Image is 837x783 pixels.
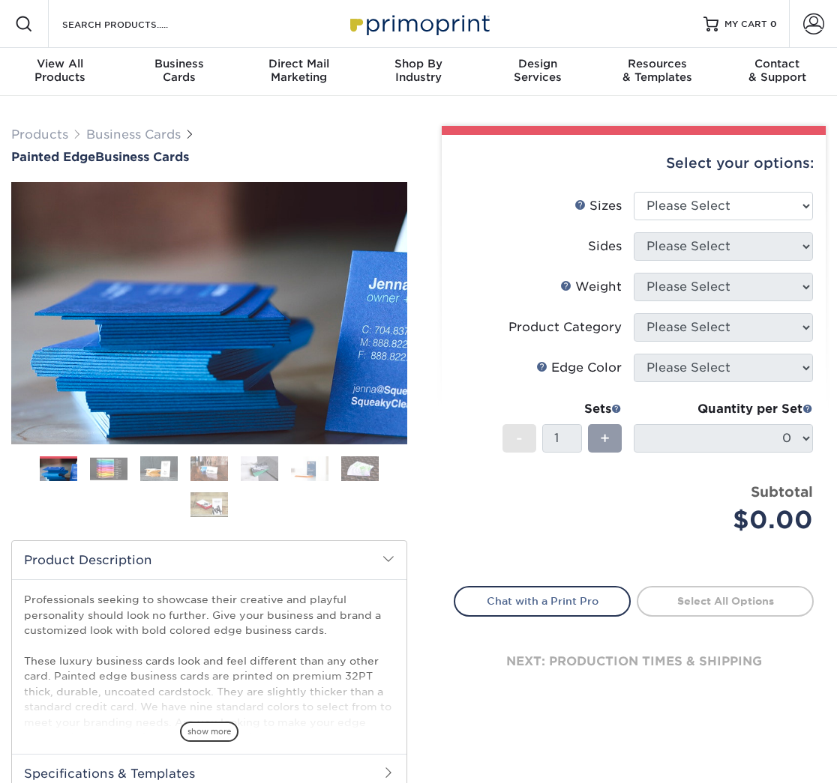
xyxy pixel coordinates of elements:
[634,400,813,418] div: Quantity per Set
[11,127,68,142] a: Products
[11,150,407,164] h1: Business Cards
[478,57,598,70] span: Design
[241,456,278,482] img: Business Cards 05
[11,115,407,511] img: Painted Edge 01
[598,57,717,70] span: Resources
[341,456,379,482] img: Business Cards 07
[454,617,814,707] div: next: production times & shipping
[12,541,406,579] h2: Product Description
[718,48,837,96] a: Contact& Support
[574,197,622,215] div: Sizes
[478,48,598,96] a: DesignServices
[11,150,407,164] a: Painted EdgeBusiness Cards
[358,57,478,70] span: Shop By
[119,57,238,70] span: Business
[11,150,95,164] span: Painted Edge
[140,456,178,482] img: Business Cards 03
[454,135,814,192] div: Select your options:
[119,57,238,84] div: Cards
[239,57,358,70] span: Direct Mail
[770,19,777,29] span: 0
[358,48,478,96] a: Shop ByIndustry
[61,15,207,33] input: SEARCH PRODUCTS.....
[291,456,328,482] img: Business Cards 06
[239,48,358,96] a: Direct MailMarketing
[645,502,813,538] div: $0.00
[86,127,181,142] a: Business Cards
[90,457,127,480] img: Business Cards 02
[358,57,478,84] div: Industry
[751,483,813,500] strong: Subtotal
[190,492,228,518] img: Business Cards 08
[239,57,358,84] div: Marketing
[718,57,837,70] span: Contact
[180,722,238,742] span: show more
[560,278,622,296] div: Weight
[724,18,767,31] span: MY CART
[516,427,523,450] span: -
[718,57,837,84] div: & Support
[190,456,228,482] img: Business Cards 04
[502,400,622,418] div: Sets
[600,427,610,450] span: +
[454,586,631,616] a: Chat with a Print Pro
[40,451,77,489] img: Business Cards 01
[478,57,598,84] div: Services
[536,359,622,377] div: Edge Color
[588,238,622,256] div: Sides
[508,318,622,336] div: Product Category
[598,48,717,96] a: Resources& Templates
[343,7,493,40] img: Primoprint
[598,57,717,84] div: & Templates
[637,586,814,616] a: Select All Options
[119,48,238,96] a: BusinessCards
